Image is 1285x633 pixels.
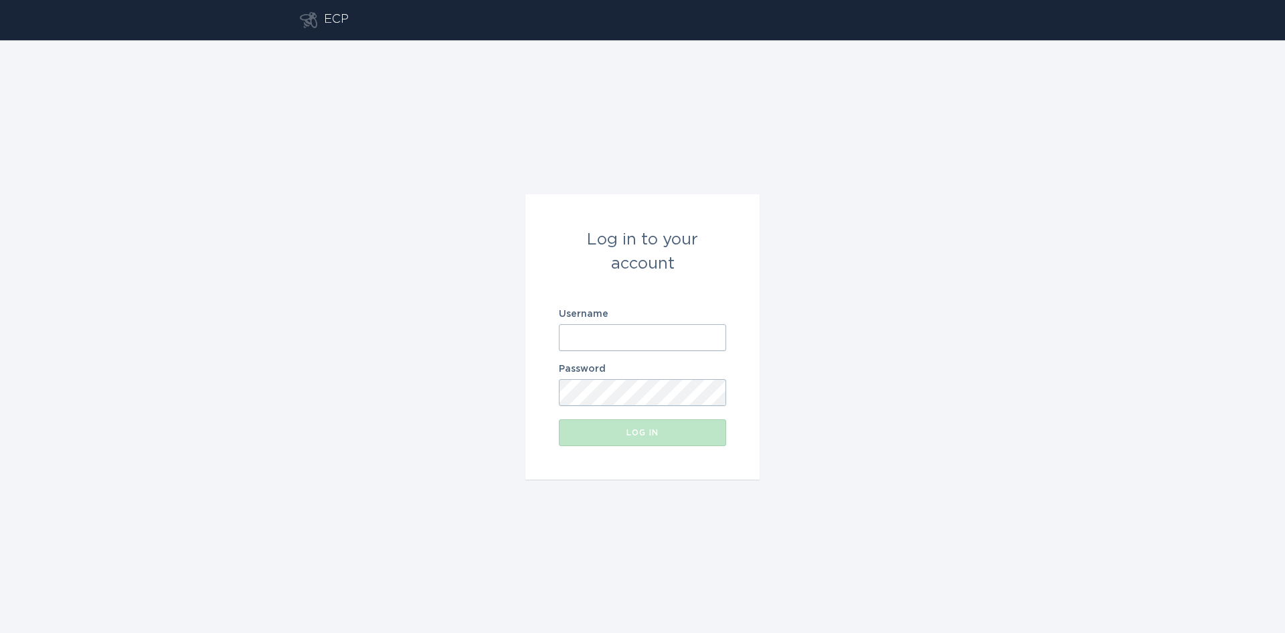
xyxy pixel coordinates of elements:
div: Log in to your account [559,228,726,276]
div: Log in [566,429,719,437]
button: Log in [559,419,726,446]
div: ECP [324,12,349,28]
button: Go to dashboard [300,12,317,28]
label: Username [559,309,726,319]
label: Password [559,364,726,374]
